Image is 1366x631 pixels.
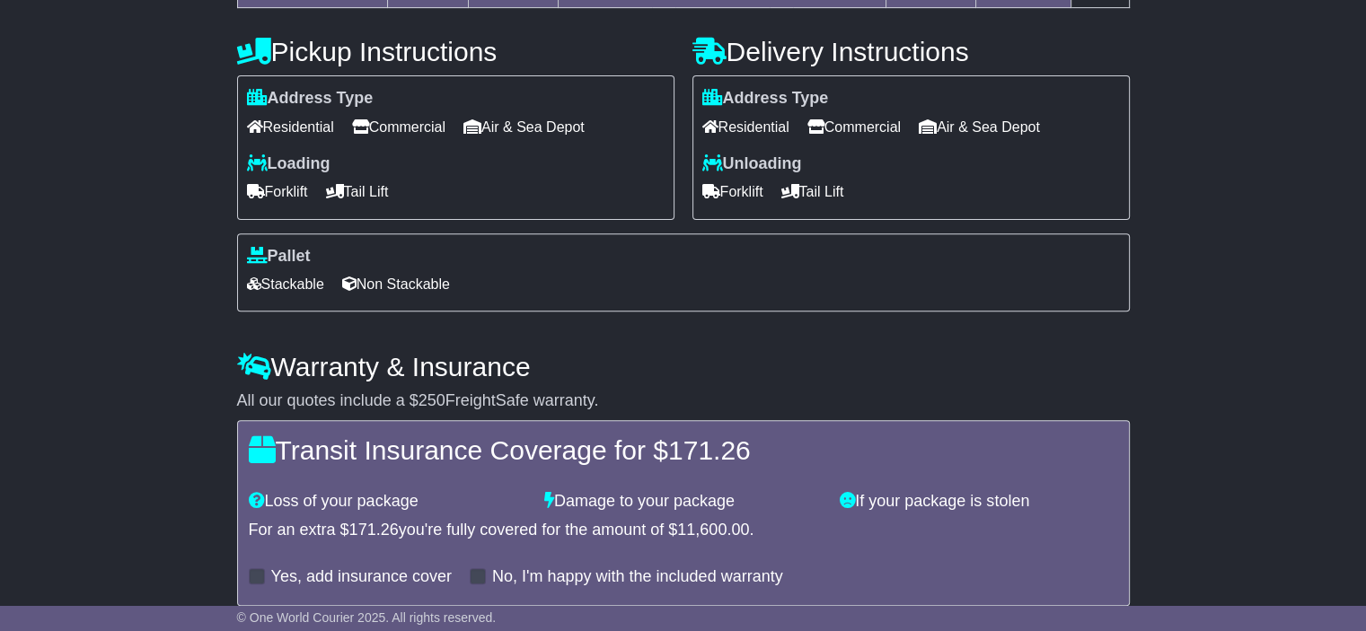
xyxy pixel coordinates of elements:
[247,178,308,206] span: Forklift
[702,178,763,206] span: Forklift
[249,435,1118,465] h4: Transit Insurance Coverage for $
[352,113,445,141] span: Commercial
[247,89,374,109] label: Address Type
[535,492,831,512] div: Damage to your package
[419,391,445,409] span: 250
[326,178,389,206] span: Tail Lift
[702,113,789,141] span: Residential
[702,154,802,174] label: Unloading
[240,492,535,512] div: Loss of your package
[237,37,674,66] h4: Pickup Instructions
[249,521,1118,540] div: For an extra $ you're fully covered for the amount of $ .
[463,113,585,141] span: Air & Sea Depot
[702,89,829,109] label: Address Type
[492,567,783,587] label: No, I'm happy with the included warranty
[692,37,1130,66] h4: Delivery Instructions
[342,270,450,298] span: Non Stackable
[247,154,330,174] label: Loading
[831,492,1126,512] div: If your package is stolen
[668,435,751,465] span: 171.26
[349,521,399,539] span: 171.26
[919,113,1040,141] span: Air & Sea Depot
[247,113,334,141] span: Residential
[677,521,749,539] span: 11,600.00
[237,352,1130,381] h4: Warranty & Insurance
[247,270,324,298] span: Stackable
[237,391,1130,411] div: All our quotes include a $ FreightSafe warranty.
[781,178,844,206] span: Tail Lift
[247,247,311,267] label: Pallet
[807,113,901,141] span: Commercial
[237,610,497,625] span: © One World Courier 2025. All rights reserved.
[271,567,452,587] label: Yes, add insurance cover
